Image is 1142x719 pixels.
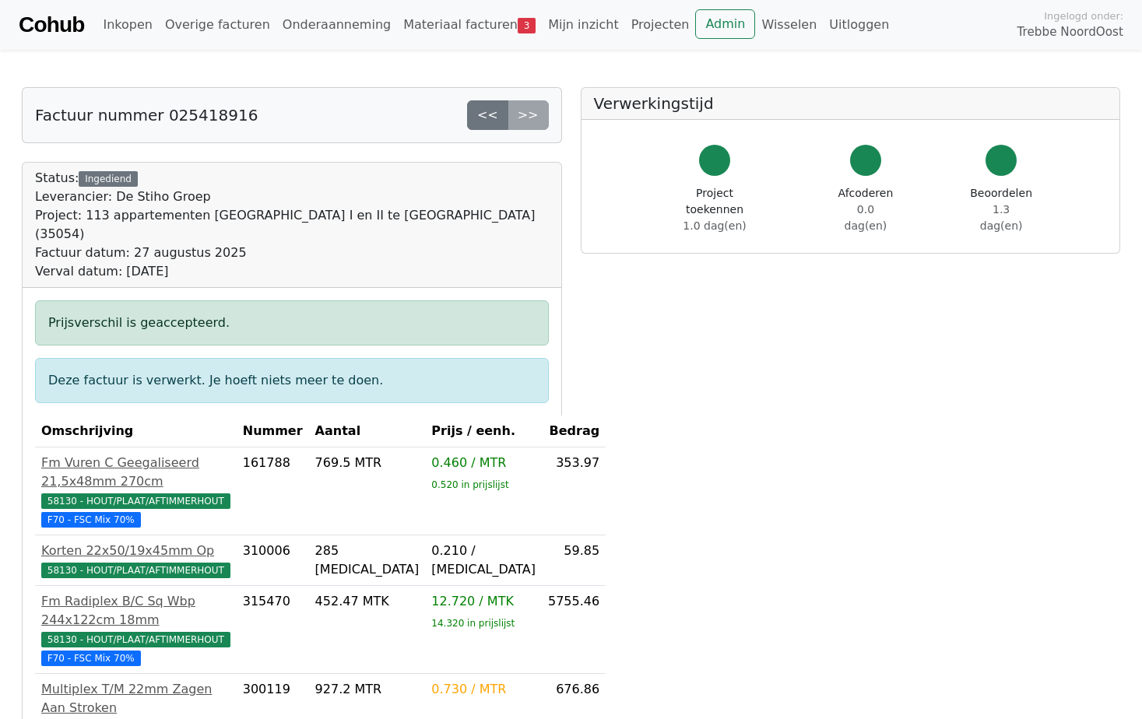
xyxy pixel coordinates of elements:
[309,416,426,447] th: Aantal
[315,454,420,472] div: 769.5 MTR
[315,542,420,579] div: 285 [MEDICAL_DATA]
[41,680,230,717] div: Multiplex T/M 22mm Zagen Aan Stroken
[431,454,536,472] div: 0.460 / MTR
[431,680,536,699] div: 0.730 / MTR
[315,592,420,611] div: 452.47 MTK
[237,586,309,674] td: 315470
[315,680,420,699] div: 927.2 MTR
[542,535,606,586] td: 59.85
[41,632,230,647] span: 58130 - HOUT/PLAAT/AFTIMMERHOUT
[518,18,536,33] span: 3
[431,592,536,611] div: 12.720 / MTK
[542,416,606,447] th: Bedrag
[980,203,1023,232] span: 1.3 dag(en)
[431,618,515,629] sub: 14.320 in prijslijst
[970,185,1032,234] div: Beoordelen
[1044,9,1123,23] span: Ingelogd onder:
[542,9,625,40] a: Mijn inzicht
[35,206,549,244] div: Project: 113 appartementen [GEOGRAPHIC_DATA] I en II te [GEOGRAPHIC_DATA] (35054)
[41,542,230,560] div: Korten 22x50/19x45mm Op
[845,203,887,232] span: 0.0 dag(en)
[594,94,1108,113] h5: Verwerkingstijd
[79,171,137,187] div: Ingediend
[41,563,230,578] span: 58130 - HOUT/PLAAT/AFTIMMERHOUT
[755,9,823,40] a: Wisselen
[41,592,230,630] div: Fm Radiplex B/C Sq Wbp 244x122cm 18mm
[35,169,549,281] div: Status:
[159,9,276,40] a: Overige facturen
[276,9,397,40] a: Onderaanneming
[41,592,230,667] a: Fm Radiplex B/C Sq Wbp 244x122cm 18mm58130 - HOUT/PLAAT/AFTIMMERHOUT F70 - FSC Mix 70%
[695,9,755,39] a: Admin
[397,9,542,40] a: Materiaal facturen3
[467,100,508,130] a: <<
[35,300,549,345] div: Prijsverschil is geaccepteerd.
[35,106,258,125] h5: Factuur nummer 025418916
[823,9,895,40] a: Uitloggen
[836,185,896,234] div: Afcoderen
[431,542,536,579] div: 0.210 / [MEDICAL_DATA]
[41,493,230,509] span: 58130 - HOUT/PLAAT/AFTIMMERHOUT
[542,586,606,674] td: 5755.46
[625,9,696,40] a: Projecten
[41,454,230,528] a: Fm Vuren C Geegaliseerd 21,5x48mm 270cm58130 - HOUT/PLAAT/AFTIMMERHOUT F70 - FSC Mix 70%
[425,416,542,447] th: Prijs / eenh.
[35,358,549,403] div: Deze factuur is verwerkt. Je hoeft niets meer te doen.
[35,188,549,206] div: Leverancier: De Stiho Groep
[35,262,549,281] div: Verval datum: [DATE]
[542,447,606,535] td: 353.97
[237,447,309,535] td: 161788
[41,512,141,528] span: F70 - FSC Mix 70%
[35,416,237,447] th: Omschrijving
[1017,23,1123,41] span: Trebbe NoordOost
[35,244,549,262] div: Factuur datum: 27 augustus 2025
[41,651,141,666] span: F70 - FSC Mix 70%
[19,6,84,44] a: Cohub
[41,454,230,491] div: Fm Vuren C Geegaliseerd 21,5x48mm 270cm
[431,479,508,490] sub: 0.520 in prijslijst
[683,219,746,232] span: 1.0 dag(en)
[237,535,309,586] td: 310006
[97,9,158,40] a: Inkopen
[237,416,309,447] th: Nummer
[41,542,230,579] a: Korten 22x50/19x45mm Op58130 - HOUT/PLAAT/AFTIMMERHOUT
[669,185,761,234] div: Project toekennen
